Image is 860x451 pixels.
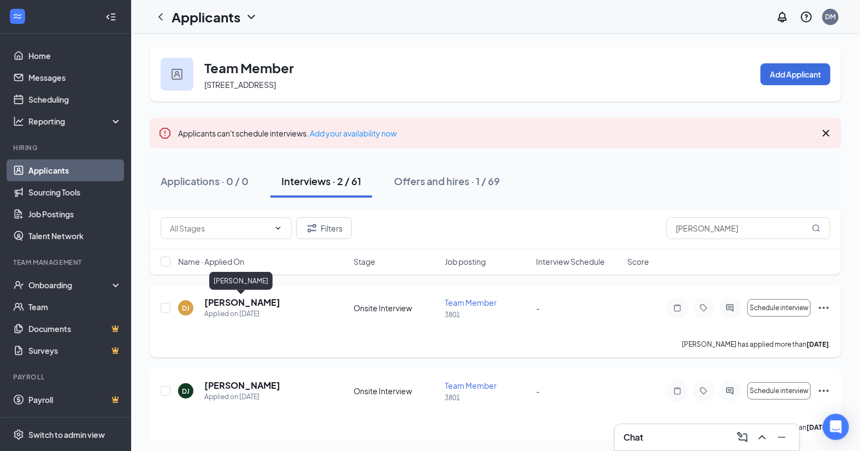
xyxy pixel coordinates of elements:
div: Team Management [13,258,120,267]
span: Team Member [445,298,497,307]
button: Add Applicant [761,63,830,85]
svg: Cross [820,127,833,140]
a: Home [28,45,122,67]
span: Stage [354,256,376,267]
h3: Team Member [204,58,294,77]
a: Messages [28,67,122,88]
h5: [PERSON_NAME] [204,379,280,391]
a: PayrollCrown [28,389,122,411]
div: Applied on [DATE] [204,308,280,319]
svg: ChevronUp [756,431,769,444]
input: All Stages [170,222,269,234]
span: Job posting [445,256,486,267]
span: Schedule interview [750,387,809,395]
button: Filter Filters [296,217,352,239]
svg: Settings [13,429,24,440]
a: SurveysCrown [28,340,122,361]
svg: ChevronDown [274,224,282,233]
div: Applications · 0 / 0 [161,174,249,188]
h3: Chat [623,431,643,443]
svg: ActiveChat [723,304,737,312]
svg: Notifications [776,10,789,23]
svg: Tag [697,387,710,395]
span: Score [627,256,649,267]
p: 3801 [445,310,529,319]
button: ChevronUp [753,429,771,446]
span: Team Member [445,381,497,390]
button: Schedule interview [747,299,811,317]
svg: Tag [697,304,710,312]
svg: Analysis [13,116,24,127]
a: Scheduling [28,88,122,110]
div: DJ [182,304,190,313]
div: DJ [182,387,190,396]
svg: Error [158,127,172,140]
span: Schedule interview [750,304,809,312]
svg: ChevronDown [245,10,258,23]
a: DocumentsCrown [28,318,122,340]
h5: [PERSON_NAME] [204,296,280,308]
span: - [536,303,540,313]
b: [DATE] [806,340,829,348]
a: Add your availability now [310,128,397,138]
div: Reporting [28,116,122,127]
svg: Filter [305,222,319,235]
svg: Ellipses [817,384,830,397]
span: [STREET_ADDRESS] [204,80,276,90]
a: Talent Network [28,225,122,247]
button: Minimize [773,429,791,446]
span: Name · Applied On [178,256,244,267]
a: Applicants [28,159,122,181]
svg: ActiveChat [723,387,737,395]
svg: MagnifyingGlass [812,224,821,233]
div: Open Intercom Messenger [823,414,849,440]
svg: QuestionInfo [800,10,813,23]
button: ComposeMessage [734,429,751,446]
svg: Ellipses [817,301,830,314]
svg: Note [671,387,684,395]
div: Onsite Interview [354,385,439,396]
div: Hiring [13,143,120,152]
h1: Applicants [172,8,240,26]
svg: ComposeMessage [736,431,749,444]
a: Sourcing Tools [28,181,122,203]
svg: Minimize [775,431,788,444]
div: Offers and hires · 1 / 69 [394,174,500,188]
button: Schedule interview [747,382,811,400]
a: Job Postings [28,203,122,225]
svg: ChevronLeft [154,10,167,23]
svg: Note [671,304,684,312]
input: Search in interviews [667,217,830,239]
span: Interview Schedule [536,256,605,267]
img: user icon [172,69,182,80]
div: Interviews · 2 / 61 [281,174,361,188]
div: Onsite Interview [354,302,439,313]
p: [PERSON_NAME] has applied more than . [682,340,830,349]
svg: WorkstreamLogo [12,11,23,22]
svg: UserCheck [13,280,24,290]
div: DM [826,12,836,21]
span: - [536,386,540,396]
b: [DATE] [806,423,829,431]
div: [PERSON_NAME] [209,272,273,290]
div: Payroll [13,372,120,382]
div: Switch to admin view [28,429,105,440]
p: 3801 [445,393,529,402]
a: Team [28,296,122,318]
span: Applicants can't schedule interviews. [178,128,397,138]
p: [PERSON_NAME] has applied more than . [682,423,830,432]
div: Applied on [DATE] [204,391,280,402]
div: Onboarding [28,280,113,290]
svg: Collapse [105,11,116,22]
